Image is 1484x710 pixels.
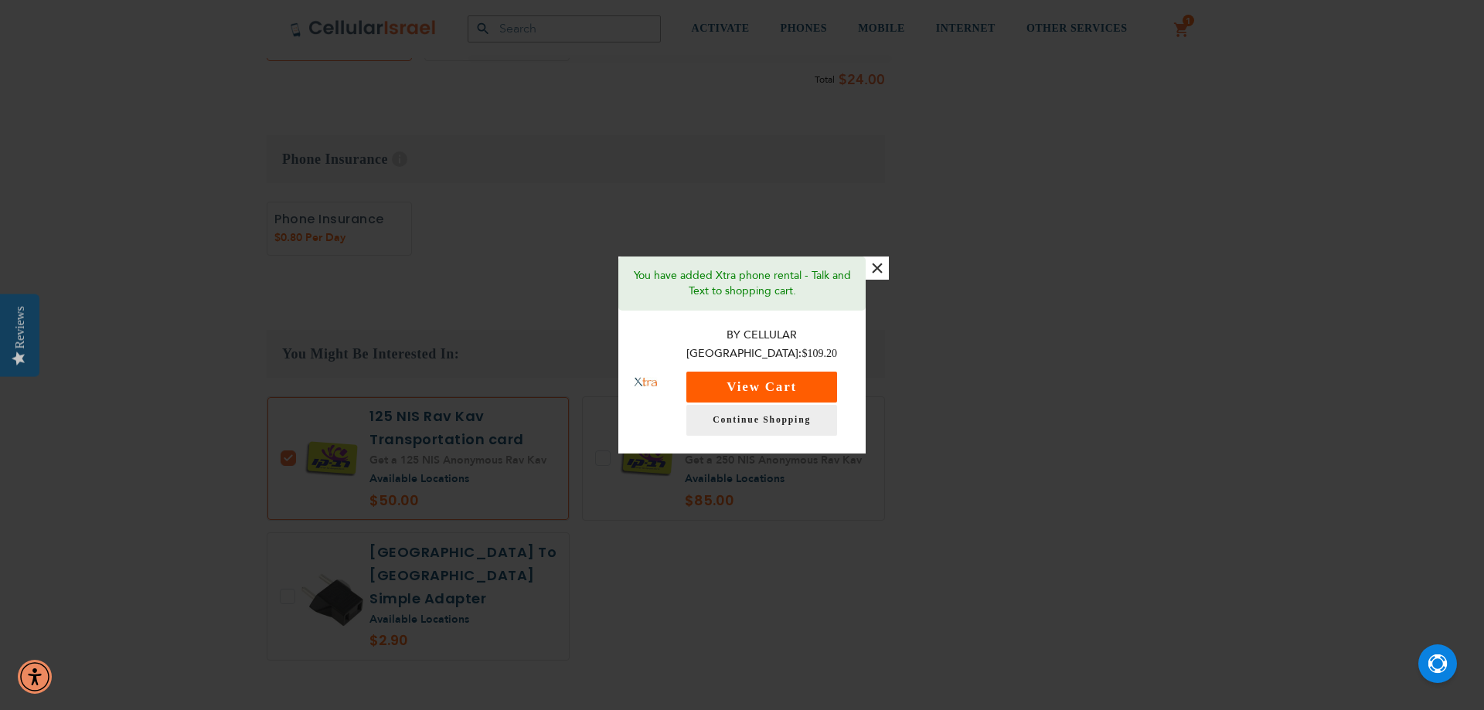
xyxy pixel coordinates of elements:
button: × [866,256,889,280]
p: By Cellular [GEOGRAPHIC_DATA]: [673,326,850,364]
div: Reviews [13,306,27,348]
span: $109.20 [802,348,837,359]
button: View Cart [686,372,837,403]
p: You have added Xtra phone rental - Talk and Text to shopping cart. [630,268,854,299]
div: Accessibility Menu [18,660,52,694]
a: Continue Shopping [686,405,837,436]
